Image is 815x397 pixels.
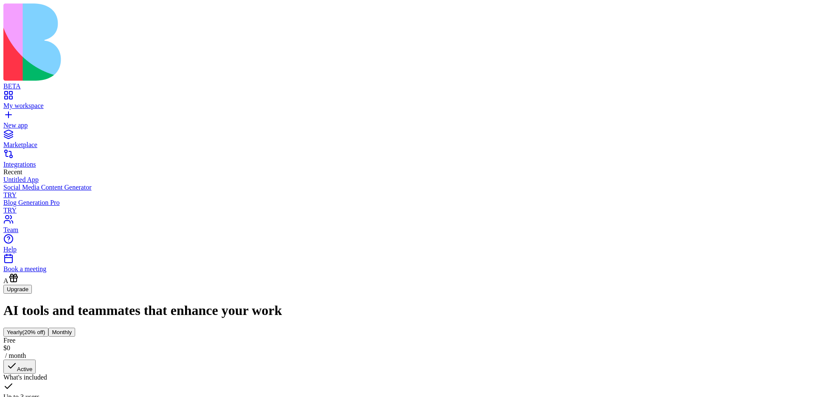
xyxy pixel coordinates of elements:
[3,94,812,110] a: My workspace
[3,184,812,191] div: Social Media Content Generator
[3,168,22,176] span: Recent
[3,199,812,214] a: Blog Generation ProTRY
[3,337,812,344] div: Free
[3,191,812,199] div: TRY
[3,344,812,352] div: $ 0
[3,360,36,374] button: Active
[3,133,812,149] a: Marketplace
[3,161,812,168] div: Integrations
[3,75,812,90] a: BETA
[3,303,812,318] h1: AI tools and teammates that enhance your work
[3,114,812,129] a: New app
[3,277,8,284] span: A
[3,258,812,273] a: Book a meeting
[3,3,345,81] img: logo
[3,141,812,149] div: Marketplace
[3,374,812,381] div: What's included
[3,207,812,214] div: TRY
[3,328,48,337] button: Yearly
[3,218,812,234] a: Team
[22,329,45,335] span: (20% off)
[3,285,32,294] button: Upgrade
[3,352,812,360] div: / month
[3,102,812,110] div: My workspace
[3,153,812,168] a: Integrations
[3,82,812,90] div: BETA
[3,265,812,273] div: Book a meeting
[3,122,812,129] div: New app
[3,226,812,234] div: Team
[3,246,812,253] div: Help
[3,238,812,253] a: Help
[3,199,812,207] div: Blog Generation Pro
[3,176,812,184] a: Untitled App
[3,184,812,199] a: Social Media Content GeneratorTRY
[48,328,75,337] button: Monthly
[3,285,32,292] a: Upgrade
